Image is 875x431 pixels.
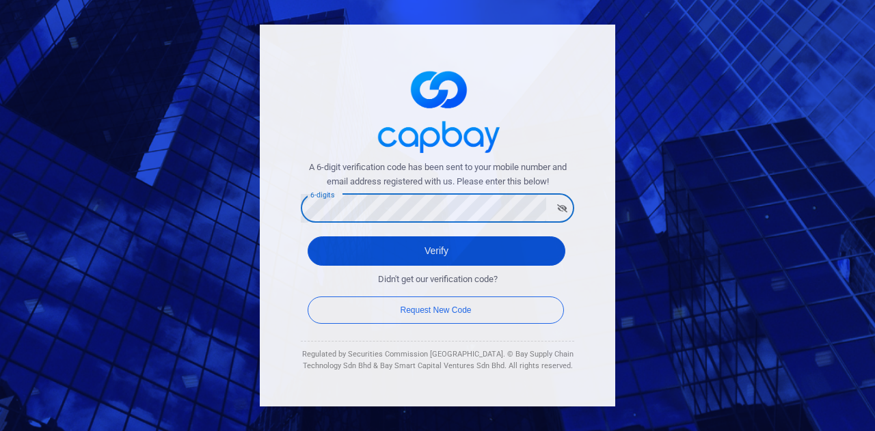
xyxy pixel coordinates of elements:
[301,348,574,372] div: Regulated by Securities Commission [GEOGRAPHIC_DATA]. © Bay Supply Chain Technology Sdn Bhd & Bay...
[308,296,564,324] button: Request New Code
[301,161,574,189] span: A 6-digit verification code has been sent to your mobile number and email address registered with...
[378,273,498,287] span: Didn't get our verification code?
[308,236,565,266] button: Verify
[369,59,506,161] img: logo
[310,190,334,200] label: 6-digits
